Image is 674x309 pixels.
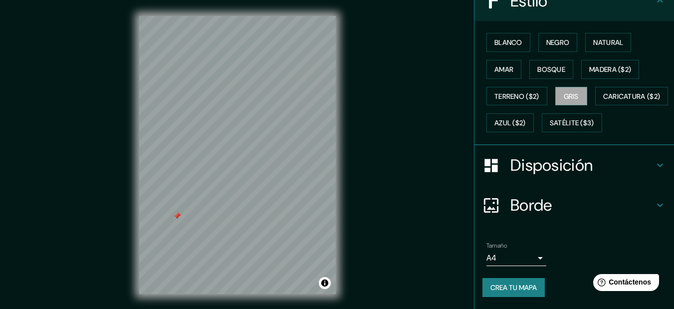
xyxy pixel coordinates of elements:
[319,277,331,289] button: Activar o desactivar atribución
[482,278,545,297] button: Crea tu mapa
[603,92,661,101] font: Caricatura ($2)
[474,185,674,225] div: Borde
[529,60,573,79] button: Bosque
[494,119,526,128] font: Azul ($2)
[537,65,565,74] font: Bosque
[546,38,570,47] font: Negro
[593,38,623,47] font: Natural
[494,92,539,101] font: Terreno ($2)
[589,65,631,74] font: Madera ($2)
[486,87,547,106] button: Terreno ($2)
[486,33,530,52] button: Blanco
[510,155,593,176] font: Disposición
[595,87,669,106] button: Caricatura ($2)
[510,195,552,216] font: Borde
[542,113,602,132] button: Satélite ($3)
[494,65,513,74] font: Amar
[564,92,579,101] font: Gris
[486,60,521,79] button: Amar
[581,60,639,79] button: Madera ($2)
[486,113,534,132] button: Azul ($2)
[486,253,496,263] font: A4
[494,38,522,47] font: Blanco
[585,33,631,52] button: Natural
[474,145,674,185] div: Disposición
[486,242,507,250] font: Tamaño
[585,270,663,298] iframe: Lanzador de widgets de ayuda
[550,119,594,128] font: Satélite ($3)
[486,250,546,266] div: A4
[555,87,587,106] button: Gris
[490,283,537,292] font: Crea tu mapa
[139,16,336,294] canvas: Mapa
[538,33,578,52] button: Negro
